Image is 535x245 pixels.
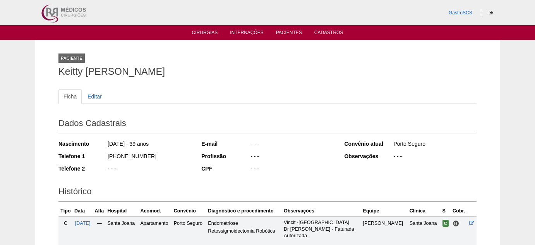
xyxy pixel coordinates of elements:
[58,89,82,104] a: Ficha
[107,165,191,174] div: - - -
[453,220,459,227] span: Hospital
[107,140,191,150] div: [DATE] - 39 anos
[58,140,107,148] div: Nascimento
[107,152,191,162] div: [PHONE_NUMBER]
[206,205,282,217] th: Diagnóstico e procedimento
[58,67,477,76] h1: Keitty [PERSON_NAME]
[250,152,334,162] div: - - -
[201,165,250,173] div: CPF
[201,152,250,160] div: Profissão
[139,205,172,217] th: Acomod.
[82,89,107,104] a: Editar
[284,219,360,239] p: Vincit -[GEOGRAPHIC_DATA] Dr [PERSON_NAME] - Faturada Autorizada
[250,165,334,174] div: - - -
[442,220,449,227] span: Confirmada
[58,184,477,202] h2: Histórico
[362,205,408,217] th: Equipe
[449,10,472,16] a: GastroSCS
[60,219,71,227] div: C
[393,152,477,162] div: - - -
[58,53,85,63] div: Paciente
[106,205,139,217] th: Hospital
[58,116,477,133] h2: Dados Cadastrais
[73,205,93,217] th: Data
[250,140,334,150] div: - - -
[282,205,362,217] th: Observações
[58,205,73,217] th: Tipo
[408,205,441,217] th: Clínica
[344,152,393,160] div: Observações
[314,30,343,38] a: Cadastros
[441,205,451,217] th: S
[344,140,393,148] div: Convênio atual
[58,165,107,173] div: Telefone 2
[172,205,207,217] th: Convênio
[489,10,493,15] i: Sair
[451,205,468,217] th: Cobr.
[192,30,218,38] a: Cirurgias
[75,221,91,226] a: [DATE]
[201,140,250,148] div: E-mail
[58,152,107,160] div: Telefone 1
[93,205,106,217] th: Alta
[393,140,477,150] div: Porto Seguro
[276,30,302,38] a: Pacientes
[230,30,264,38] a: Internações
